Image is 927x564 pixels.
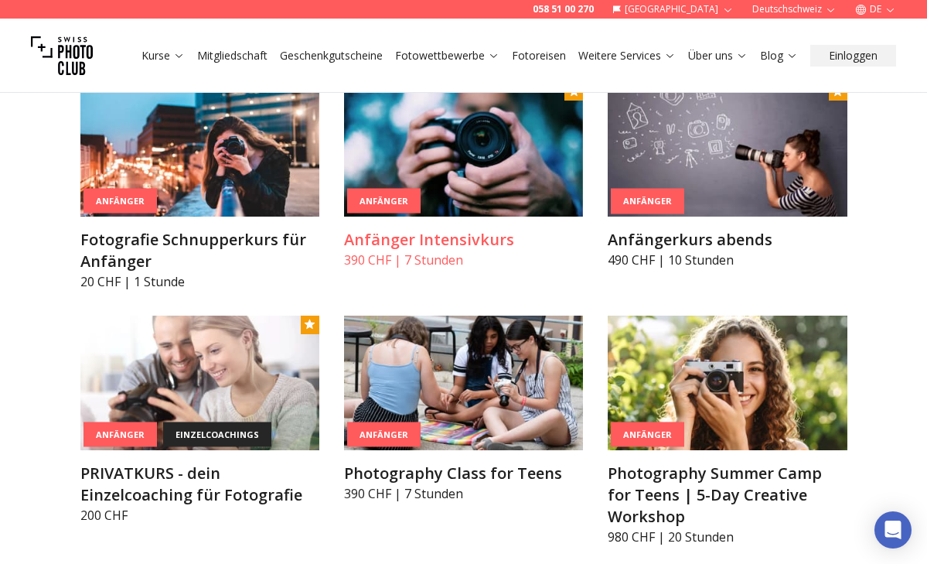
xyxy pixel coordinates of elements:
[512,48,566,63] a: Fotoreisen
[608,528,847,546] p: 980 CHF | 20 Stunden
[578,48,676,63] a: Weitere Services
[80,272,319,291] p: 20 CHF | 1 Stunde
[197,48,268,63] a: Mitgliedschaft
[344,82,583,269] a: Anfänger IntensivkursAnfängerAnfänger Intensivkurs390 CHF | 7 Stunden
[608,251,847,269] p: 490 CHF | 10 Stunden
[80,316,319,525] a: PRIVATKURS - dein Einzelcoaching für FotografieAnfängereinzelcoachingsPRIVATKURS - dein Einzelcoa...
[344,82,583,217] img: Anfänger Intensivkurs
[608,316,847,450] img: Photography Summer Camp for Teens | 5-Day Creative Workshop
[344,484,583,503] p: 390 CHF | 7 Stunden
[389,45,506,67] button: Fotowettbewerbe
[141,48,185,63] a: Kurse
[80,316,319,450] img: PRIVATKURS - dein Einzelcoaching für Fotografie
[80,82,319,291] a: Fotografie Schnupperkurs für AnfängerAnfängerFotografie Schnupperkurs für Anfänger20 CHF | 1 Stunde
[344,316,583,450] img: Photography Class for Teens
[608,316,847,546] a: Photography Summer Camp for Teens | 5-Day Creative WorkshopAnfängerPhotography Summer Camp for Te...
[83,422,157,447] div: Anfänger
[83,188,157,214] div: Anfänger
[347,188,421,214] div: Anfänger
[163,422,271,447] div: einzelcoachings
[608,463,847,528] h3: Photography Summer Camp for Teens | 5-Day Creative Workshop
[611,189,684,214] div: Anfänger
[506,45,572,67] button: Fotoreisen
[344,251,583,269] p: 390 CHF | 7 Stunden
[135,45,191,67] button: Kurse
[611,422,684,447] div: Anfänger
[682,45,754,67] button: Über uns
[760,48,798,63] a: Blog
[80,463,319,506] h3: PRIVATKURS - dein Einzelcoaching für Fotografie
[344,316,583,503] a: Photography Class for TeensAnfängerPhotography Class for Teens390 CHF | 7 Stunden
[572,45,682,67] button: Weitere Services
[280,48,383,63] a: Geschenkgutscheine
[80,229,319,272] h3: Fotografie Schnupperkurs für Anfänger
[31,25,93,87] img: Swiss photo club
[344,463,583,484] h3: Photography Class for Teens
[608,82,847,217] img: Anfängerkurs abends
[608,82,847,269] a: Anfängerkurs abendsAnfängerAnfängerkurs abends490 CHF | 10 Stunden
[874,511,912,549] div: Open Intercom Messenger
[274,45,389,67] button: Geschenkgutscheine
[80,506,319,525] p: 200 CHF
[344,229,583,251] h3: Anfänger Intensivkurs
[533,3,594,15] a: 058 51 00 270
[191,45,274,67] button: Mitgliedschaft
[688,48,748,63] a: Über uns
[810,45,896,67] button: Einloggen
[608,229,847,251] h3: Anfängerkurs abends
[754,45,804,67] button: Blog
[347,422,421,447] div: Anfänger
[80,82,319,217] img: Fotografie Schnupperkurs für Anfänger
[395,48,499,63] a: Fotowettbewerbe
